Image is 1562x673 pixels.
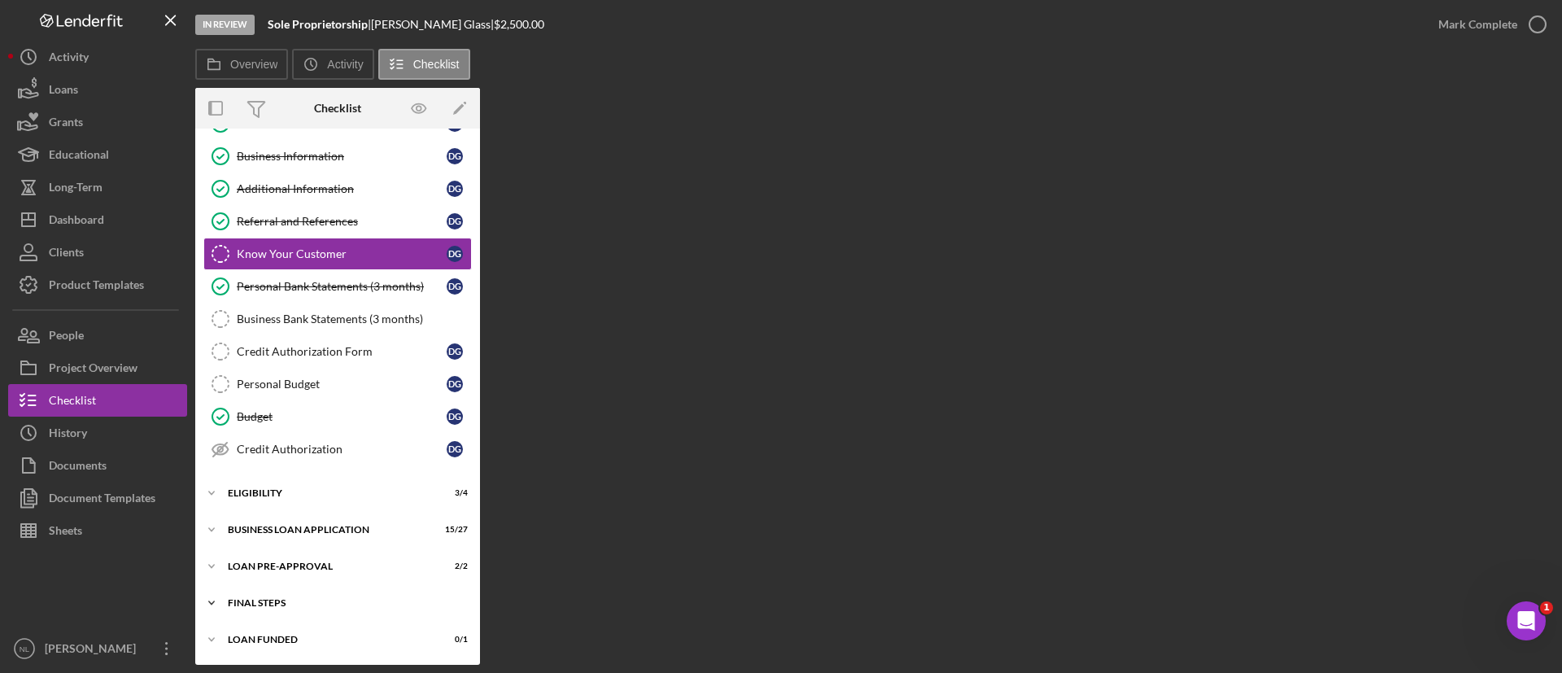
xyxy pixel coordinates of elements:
[49,384,96,421] div: Checklist
[203,400,472,433] a: BudgetDG
[438,488,468,498] div: 3 / 4
[8,482,187,514] button: Document Templates
[447,278,463,295] div: D G
[228,525,427,535] div: BUSINESS LOAN APPLICATION
[49,417,87,453] div: History
[438,562,468,571] div: 2 / 2
[8,41,187,73] button: Activity
[203,238,472,270] a: Know Your CustomerDG
[8,269,187,301] button: Product Templates
[49,106,83,142] div: Grants
[1422,8,1554,41] button: Mark Complete
[8,73,187,106] button: Loans
[8,319,187,352] button: People
[314,102,361,115] div: Checklist
[49,203,104,240] div: Dashboard
[49,41,89,77] div: Activity
[228,598,460,608] div: FINAL STEPS
[237,410,447,423] div: Budget
[8,632,187,665] button: NL[PERSON_NAME]
[49,449,107,486] div: Documents
[237,312,471,326] div: Business Bank Statements (3 months)
[8,352,187,384] button: Project Overview
[8,514,187,547] button: Sheets
[8,236,187,269] button: Clients
[230,58,277,71] label: Overview
[438,635,468,645] div: 0 / 1
[237,150,447,163] div: Business Information
[203,140,472,173] a: Business InformationDG
[447,246,463,262] div: D G
[447,441,463,457] div: D G
[447,409,463,425] div: D G
[8,138,187,171] button: Educational
[378,49,470,80] button: Checklist
[195,15,255,35] div: In Review
[447,148,463,164] div: D G
[237,443,447,456] div: Credit Authorization
[203,303,472,335] a: Business Bank Statements (3 months)
[237,247,447,260] div: Know Your Customer
[8,417,187,449] button: History
[8,449,187,482] button: Documents
[228,562,427,571] div: LOAN PRE-APPROVAL
[447,181,463,197] div: D G
[237,215,447,228] div: Referral and References
[49,269,144,305] div: Product Templates
[8,203,187,236] button: Dashboard
[494,18,549,31] div: $2,500.00
[203,270,472,303] a: Personal Bank Statements (3 months)DG
[49,171,103,208] div: Long-Term
[49,352,137,388] div: Project Overview
[327,58,363,71] label: Activity
[228,635,427,645] div: LOAN FUNDED
[268,18,371,31] div: |
[447,213,463,229] div: D G
[268,17,368,31] b: Sole Proprietorship
[49,236,84,273] div: Clients
[1540,601,1553,614] span: 1
[1438,8,1517,41] div: Mark Complete
[237,182,447,195] div: Additional Information
[203,173,472,205] a: Additional InformationDG
[49,514,82,551] div: Sheets
[203,433,472,465] a: Credit AuthorizationDG
[203,335,472,368] a: Credit Authorization FormDG
[8,384,187,417] button: Checklist
[1507,601,1546,640] iframe: Intercom live chat
[237,378,447,391] div: Personal Budget
[49,482,155,518] div: Document Templates
[413,58,460,71] label: Checklist
[447,376,463,392] div: D G
[237,280,447,293] div: Personal Bank Statements (3 months)
[447,343,463,360] div: D G
[203,368,472,400] a: Personal BudgetDG
[195,49,288,80] button: Overview
[228,488,427,498] div: ELIGIBILITY
[8,171,187,203] button: Long-Term
[49,138,109,175] div: Educational
[49,319,84,356] div: People
[438,525,468,535] div: 15 / 27
[8,106,187,138] button: Grants
[237,345,447,358] div: Credit Authorization Form
[20,645,30,653] text: NL
[203,205,472,238] a: Referral and ReferencesDG
[292,49,373,80] button: Activity
[371,18,494,31] div: [PERSON_NAME] Glass |
[49,73,78,110] div: Loans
